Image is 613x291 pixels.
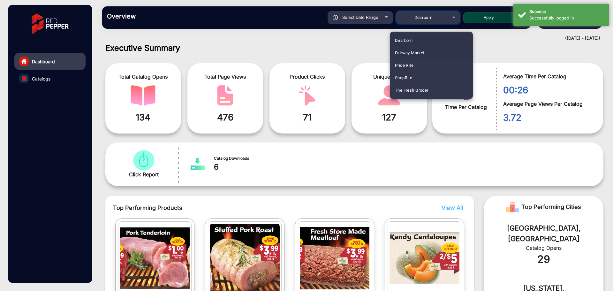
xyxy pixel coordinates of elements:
[395,47,425,59] span: Fairway Market
[395,59,413,72] span: Price Rite
[529,9,604,15] div: Success
[395,34,412,47] span: Dearborn
[529,15,604,21] div: Successfully logged in
[395,84,428,96] span: The Fresh Grocer
[395,72,412,84] span: ShopRite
